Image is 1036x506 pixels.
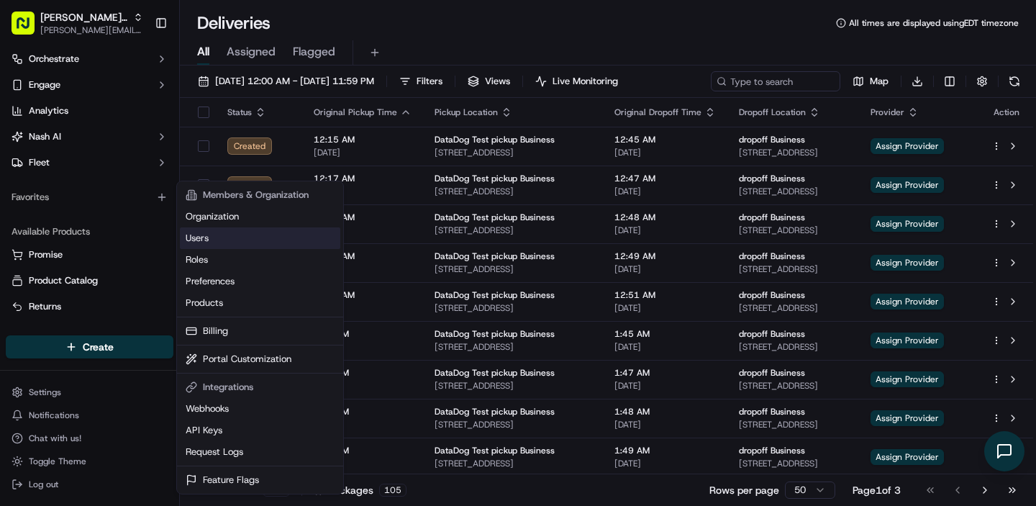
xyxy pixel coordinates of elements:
[116,203,237,229] a: 💻API Documentation
[122,210,133,222] div: 💻
[180,420,340,441] a: API Keys
[49,152,182,163] div: We're available if you need us!
[180,206,340,227] a: Organization
[180,184,340,206] div: Members & Organization
[180,271,340,292] a: Preferences
[180,469,340,491] a: Feature Flags
[14,210,26,222] div: 📗
[49,137,236,152] div: Start new chat
[143,244,174,255] span: Pylon
[180,348,340,370] a: Portal Customization
[180,376,340,398] div: Integrations
[136,209,231,223] span: API Documentation
[14,58,262,81] p: Welcome 👋
[245,142,262,159] button: Start new chat
[29,209,110,223] span: Knowledge Base
[180,227,340,249] a: Users
[14,14,43,43] img: Nash
[37,93,259,108] input: Got a question? Start typing here...
[14,137,40,163] img: 1736555255976-a54dd68f-1ca7-489b-9aae-adbdc363a1c4
[180,292,340,314] a: Products
[180,398,340,420] a: Webhooks
[180,441,340,463] a: Request Logs
[180,249,340,271] a: Roles
[101,243,174,255] a: Powered byPylon
[9,203,116,229] a: 📗Knowledge Base
[180,320,340,342] a: Billing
